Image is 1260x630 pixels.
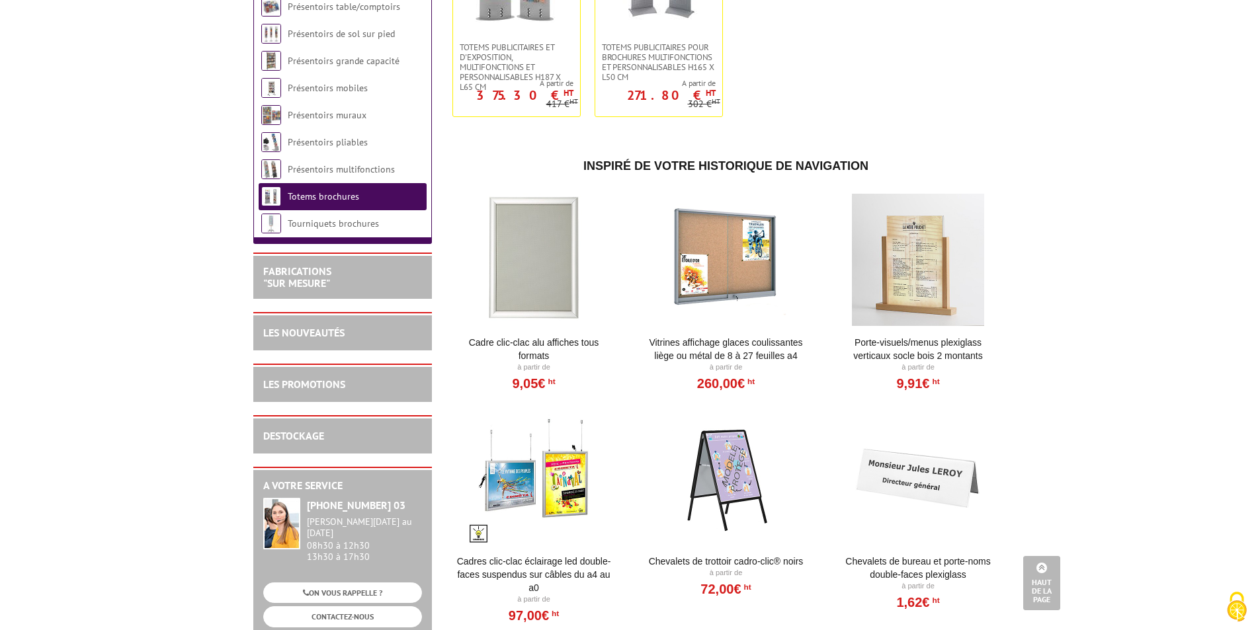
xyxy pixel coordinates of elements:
button: Cookies (fenêtre modale) [1214,585,1260,630]
a: Tourniquets brochures [288,217,379,229]
img: Présentoirs grande capacité [261,51,281,71]
sup: HT [929,377,939,386]
a: Présentoirs muraux [288,109,366,121]
sup: HT [741,582,751,592]
p: 302 € [688,99,720,109]
a: 9,91€HT [896,379,939,387]
a: Présentoirs de sol sur pied [288,28,395,40]
a: Totems publicitaires et d'exposition, multifonctions et personnalisables H187 X L65 CM [453,42,580,92]
img: Présentoirs muraux [261,105,281,125]
a: Chevalets de bureau et porte-noms double-faces plexiglass [837,555,1000,581]
a: Présentoirs table/comptoirs [288,1,400,13]
sup: HT [745,377,755,386]
img: widget-service.jpg [263,498,300,549]
p: 375.30 € [476,91,573,99]
a: 260,00€HT [697,379,755,387]
img: Présentoirs multifonctions [261,159,281,179]
p: À partir de [452,362,616,373]
img: Cookies (fenêtre modale) [1220,590,1253,623]
div: 08h30 à 12h30 13h30 à 17h30 [307,516,422,562]
a: CONTACTEZ-NOUS [263,606,422,627]
p: 417 € [546,99,578,109]
a: FABRICATIONS"Sur Mesure" [263,264,331,290]
sup: HT [929,596,939,605]
a: LES PROMOTIONS [263,377,345,391]
a: ON VOUS RAPPELLE ? [263,582,422,603]
p: 271.80 € [627,91,716,99]
a: Présentoirs grande capacité [288,55,399,67]
a: Vitrines affichage glaces coulissantes liège ou métal de 8 à 27 feuilles A4 [644,336,808,362]
a: 9,05€HT [512,379,555,387]
a: 72,00€HT [700,585,751,593]
sup: HT [545,377,555,386]
sup: HT [569,97,578,106]
h2: A votre service [263,480,422,492]
a: Cadre Clic-Clac Alu affiches tous formats [452,336,616,362]
sup: HT [706,87,716,98]
div: [PERSON_NAME][DATE] au [DATE] [307,516,422,539]
a: Présentoirs pliables [288,136,368,148]
a: Présentoirs multifonctions [288,163,395,175]
p: À partir de [452,594,616,605]
img: Présentoirs mobiles [261,78,281,98]
a: Cadres clic-clac éclairage LED double-faces suspendus sur câbles du A4 au A0 [452,555,616,594]
img: Tourniquets brochures [261,214,281,233]
span: A partir de [595,78,716,89]
span: Totems publicitaires et d'exposition, multifonctions et personnalisables H187 X L65 CM [460,42,573,92]
p: À partir de [837,362,1000,373]
a: DESTOCKAGE [263,429,324,442]
img: Présentoirs pliables [261,132,281,152]
img: Totems brochures [261,186,281,206]
a: 97,00€HT [509,611,559,619]
a: Haut de la page [1023,556,1060,610]
a: Présentoirs mobiles [288,82,368,94]
p: À partir de [837,581,1000,592]
sup: HT [549,609,559,618]
p: À partir de [644,362,808,373]
strong: [PHONE_NUMBER] 03 [307,498,405,512]
span: Totems publicitaires pour brochures multifonctions et personnalisables H165 x L50 cm [602,42,716,82]
a: Totems brochures [288,190,359,202]
p: À partir de [644,568,808,578]
span: Inspiré de votre historique de navigation [583,159,868,173]
a: Totems publicitaires pour brochures multifonctions et personnalisables H165 x L50 cm [595,42,722,82]
a: 1,62€HT [896,598,939,606]
img: Présentoirs de sol sur pied [261,24,281,44]
a: Chevalets de trottoir Cadro-Clic® Noirs [644,555,808,568]
a: Porte-Visuels/Menus Plexiglass Verticaux Socle Bois 2 Montants [837,336,1000,362]
sup: HT [712,97,720,106]
a: LES NOUVEAUTÉS [263,326,345,339]
sup: HT [564,87,573,98]
span: A partir de [453,78,573,89]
